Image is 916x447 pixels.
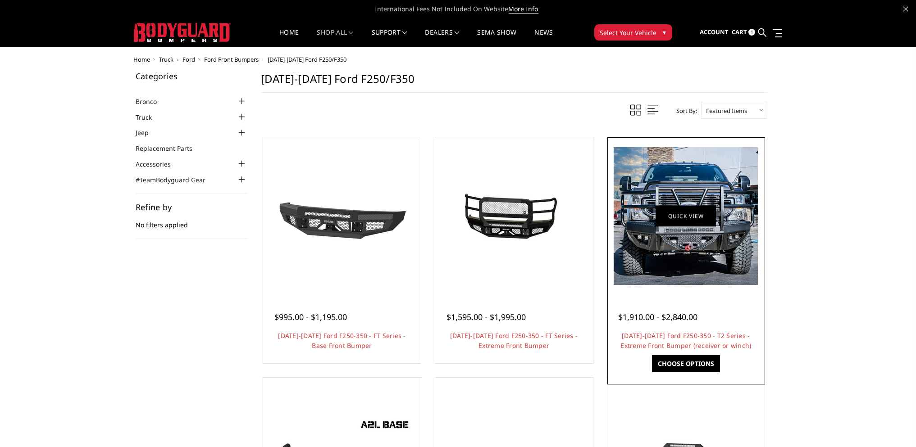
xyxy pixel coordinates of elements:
[450,331,578,350] a: [DATE]-[DATE] Ford F250-350 - FT Series - Extreme Front Bumper
[594,24,672,41] button: Select Your Vehicle
[136,113,163,122] a: Truck
[134,55,150,63] a: Home
[748,29,755,36] span: 1
[663,27,666,37] span: ▾
[534,29,553,47] a: News
[620,331,751,350] a: [DATE]-[DATE] Ford F250-350 - T2 Series - Extreme Front Bumper (receiver or winch)
[317,29,354,47] a: shop all
[509,5,538,14] a: More Info
[671,104,697,117] label: Sort By:
[205,55,259,63] a: Ford Front Bumpers
[700,28,729,36] span: Account
[136,175,217,185] a: #TeamBodyguard Gear
[136,97,168,106] a: Bronco
[279,29,299,47] a: Home
[610,140,763,293] a: 2017-2022 Ford F250-350 - T2 Series - Extreme Front Bumper (receiver or winch) 2017-2022 Ford F25...
[700,20,729,45] a: Account
[136,159,182,169] a: Accessories
[372,29,407,47] a: Support
[278,331,406,350] a: [DATE]-[DATE] Ford F250-350 - FT Series - Base Front Bumper
[134,23,231,42] img: BODYGUARD BUMPERS
[619,312,698,322] span: $1,910.00 - $2,840.00
[268,55,347,63] span: [DATE]-[DATE] Ford F250/F350
[732,28,747,36] span: Cart
[600,28,657,37] span: Select Your Vehicle
[136,128,160,137] a: Jeep
[136,203,247,239] div: No filters applied
[261,72,767,93] h1: [DATE]-[DATE] Ford F250/F350
[270,176,414,257] img: 2017-2022 Ford F250-350 - FT Series - Base Front Bumper
[652,355,720,372] a: Choose Options
[614,147,758,285] img: 2017-2022 Ford F250-350 - T2 Series - Extreme Front Bumper (receiver or winch)
[160,55,174,63] a: Truck
[732,20,755,45] a: Cart 1
[265,140,419,293] a: 2017-2022 Ford F250-350 - FT Series - Base Front Bumper
[136,144,204,153] a: Replacement Parts
[477,29,516,47] a: SEMA Show
[656,205,716,226] a: Quick view
[136,72,247,80] h5: Categories
[447,312,526,322] span: $1,595.00 - $1,995.00
[425,29,460,47] a: Dealers
[183,55,196,63] a: Ford
[437,140,591,293] a: 2017-2022 Ford F250-350 - FT Series - Extreme Front Bumper 2017-2022 Ford F250-350 - FT Series - ...
[274,312,347,322] span: $995.00 - $1,195.00
[136,203,247,211] h5: Refine by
